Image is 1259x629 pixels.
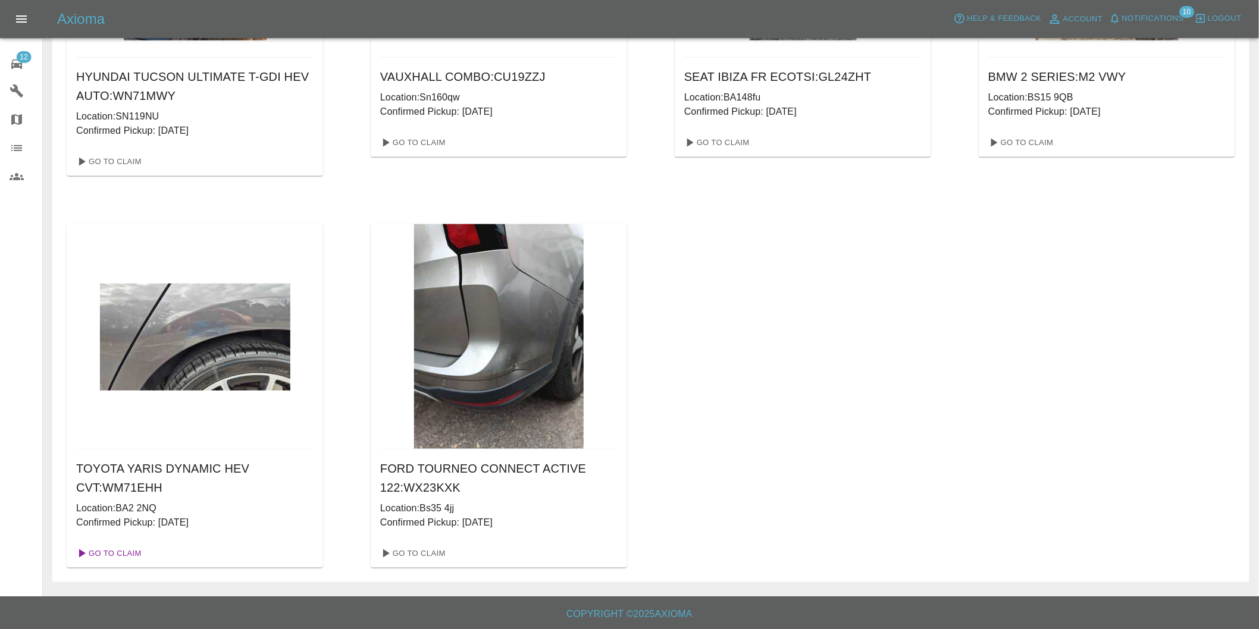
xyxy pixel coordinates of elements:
[76,459,314,497] h6: TOYOTA YARIS DYNAMIC HEV CVT : WM71EHH
[988,90,1226,105] p: Location: BS15 9QB
[1208,12,1242,26] span: Logout
[76,124,314,138] p: Confirmed Pickup: [DATE]
[76,501,314,515] p: Location: BA2 2NQ
[1122,12,1184,26] span: Notifications
[57,10,105,29] h5: Axioma
[684,67,922,86] h6: SEAT IBIZA FR ECOTSI : GL24ZHT
[984,133,1057,152] a: Go To Claim
[988,105,1226,119] p: Confirmed Pickup: [DATE]
[951,10,1044,28] button: Help & Feedback
[375,544,449,563] a: Go To Claim
[71,152,145,171] a: Go To Claim
[1106,10,1187,28] button: Notifications
[76,67,314,105] h6: HYUNDAI TUCSON ULTIMATE T-GDI HEV AUTO : WN71MWY
[380,67,618,86] h6: VAUXHALL COMBO : CU19ZZJ
[1192,10,1245,28] button: Logout
[71,544,145,563] a: Go To Claim
[76,515,314,530] p: Confirmed Pickup: [DATE]
[16,51,31,63] span: 12
[380,515,618,530] p: Confirmed Pickup: [DATE]
[684,105,922,119] p: Confirmed Pickup: [DATE]
[380,501,618,515] p: Location: Bs35 4jj
[380,90,618,105] p: Location: Sn160qw
[380,105,618,119] p: Confirmed Pickup: [DATE]
[1045,10,1106,29] a: Account
[679,133,753,152] a: Go To Claim
[988,67,1226,86] h6: BMW 2 SERIES : M2 VWY
[380,459,618,497] h6: FORD TOURNEO CONNECT ACTIVE 122 : WX23KXK
[684,90,922,105] p: Location: BA148fu
[76,109,314,124] p: Location: SN119NU
[7,5,36,33] button: Open drawer
[1063,12,1103,26] span: Account
[10,606,1249,622] h6: Copyright © 2025 Axioma
[967,12,1041,26] span: Help & Feedback
[375,133,449,152] a: Go To Claim
[1179,6,1194,18] span: 10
